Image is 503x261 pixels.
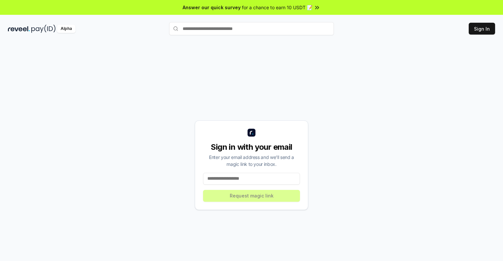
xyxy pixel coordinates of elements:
[203,142,300,152] div: Sign in with your email
[183,4,241,11] span: Answer our quick survey
[469,23,495,35] button: Sign In
[203,154,300,168] div: Enter your email address and we’ll send a magic link to your inbox.
[57,25,75,33] div: Alpha
[242,4,312,11] span: for a chance to earn 10 USDT 📝
[8,25,30,33] img: reveel_dark
[248,129,255,137] img: logo_small
[31,25,56,33] img: pay_id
